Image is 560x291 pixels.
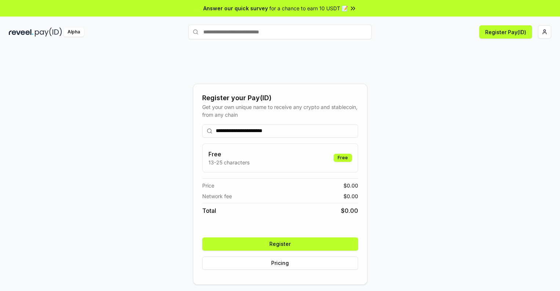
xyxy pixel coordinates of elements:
[479,25,532,39] button: Register Pay(ID)
[208,150,250,159] h3: Free
[208,159,250,166] p: 13-25 characters
[343,192,358,200] span: $ 0.00
[334,154,352,162] div: Free
[203,4,268,12] span: Answer our quick survey
[341,206,358,215] span: $ 0.00
[202,192,232,200] span: Network fee
[9,28,33,37] img: reveel_dark
[202,257,358,270] button: Pricing
[269,4,348,12] span: for a chance to earn 10 USDT 📝
[35,28,62,37] img: pay_id
[63,28,84,37] div: Alpha
[202,103,358,119] div: Get your own unique name to receive any crypto and stablecoin, from any chain
[202,93,358,103] div: Register your Pay(ID)
[343,182,358,189] span: $ 0.00
[202,182,214,189] span: Price
[202,237,358,251] button: Register
[202,206,216,215] span: Total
